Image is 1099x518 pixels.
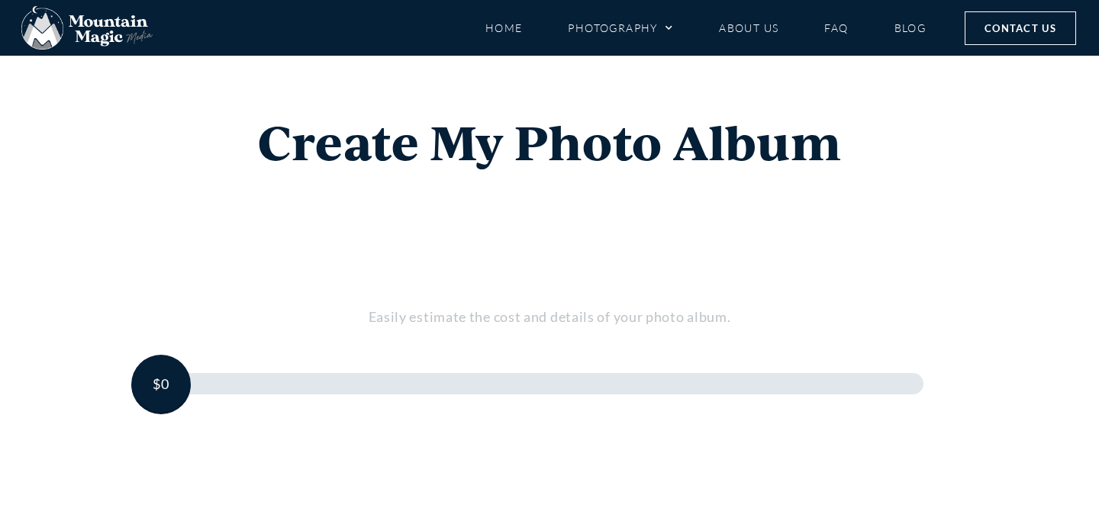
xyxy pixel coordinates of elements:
[824,14,848,41] a: FAQ
[137,305,962,329] p: Easily estimate the cost and details of your photo album.
[894,14,927,41] a: Blog
[21,6,153,50] img: Mountain Magic Media photography logo Crested Butte Photographer
[985,20,1056,37] span: Contact Us
[137,117,962,153] h1: Create my photo album
[568,14,673,41] a: Photography
[485,14,523,41] a: Home
[485,14,927,41] nav: Menu
[719,14,778,41] a: About Us
[153,375,169,392] span: $0
[965,11,1076,45] a: Contact Us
